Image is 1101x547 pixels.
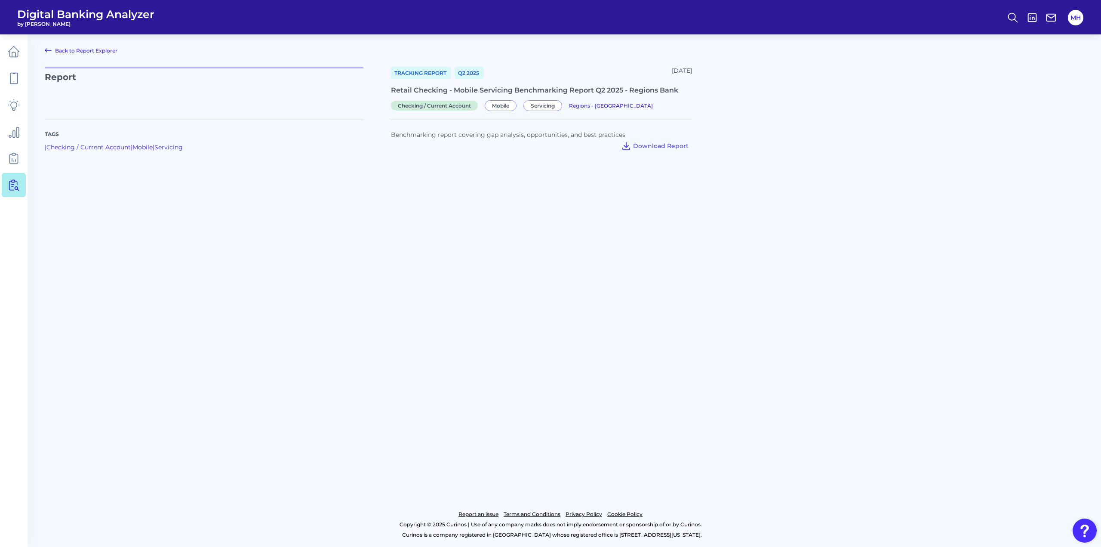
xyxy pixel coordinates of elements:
button: MH [1068,10,1083,25]
p: Tags [45,130,363,138]
a: Checking / Current Account [391,101,481,109]
span: Checking / Current Account [391,101,478,111]
span: Benchmarking report covering gap analysis, opportunities, and best practices [391,131,625,139]
a: Servicing [154,143,183,151]
span: | [131,143,132,151]
p: Copyright © 2025 Curinos | Use of any company marks does not imply endorsement or sponsorship of ... [42,519,1059,530]
a: Servicing [523,101,566,109]
span: Regions - [GEOGRAPHIC_DATA] [569,102,653,109]
span: Download Report [633,142,689,150]
span: Mobile [485,100,517,111]
a: Terms and Conditions [504,509,560,519]
p: Curinos is a company registered in [GEOGRAPHIC_DATA] whose registered office is [STREET_ADDRESS][... [45,530,1059,540]
a: Privacy Policy [566,509,602,519]
span: | [153,143,154,151]
button: Open Resource Center [1073,519,1097,543]
span: | [45,143,46,151]
button: Download Report [618,139,692,153]
a: Regions - [GEOGRAPHIC_DATA] [569,101,653,109]
div: [DATE] [672,67,692,79]
a: Checking / Current Account [46,143,131,151]
a: Mobile [485,101,520,109]
span: Servicing [523,100,562,111]
a: Q2 2025 [455,67,484,79]
a: Tracking Report [391,67,451,79]
span: by [PERSON_NAME] [17,21,154,27]
span: Digital Banking Analyzer [17,8,154,21]
a: Cookie Policy [607,509,643,519]
a: Report an issue [458,509,498,519]
a: Back to Report Explorer [45,45,117,56]
p: Report [45,67,363,109]
a: Mobile [132,143,153,151]
div: Retail Checking - Mobile Servicing Benchmarking Report Q2 2025 - Regions Bank [391,86,692,94]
